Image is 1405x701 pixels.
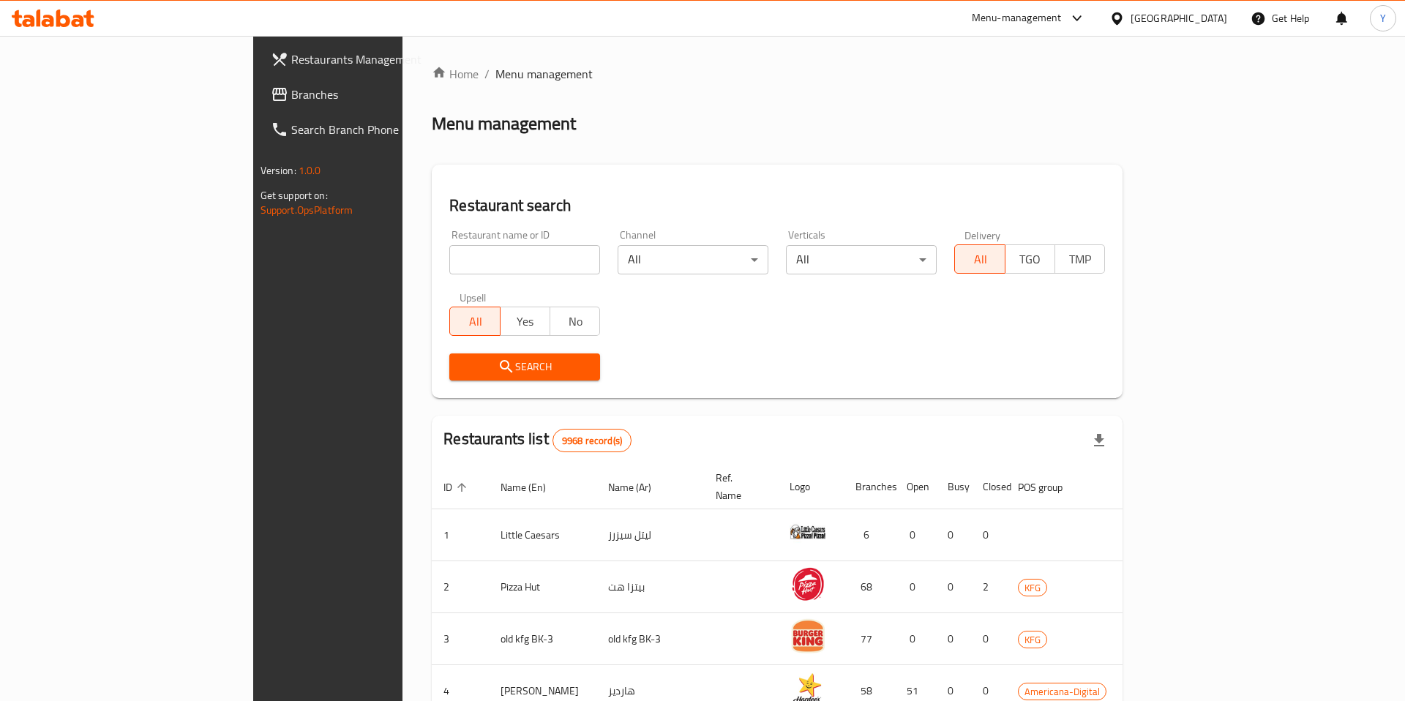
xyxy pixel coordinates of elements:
[552,429,632,452] div: Total records count
[461,358,588,376] span: Search
[1082,423,1117,458] div: Export file
[790,618,826,654] img: old kfg BK-3
[608,479,670,496] span: Name (Ar)
[1019,580,1046,596] span: KFG
[790,566,826,602] img: Pizza Hut
[556,311,594,332] span: No
[291,86,476,103] span: Branches
[261,200,353,220] a: Support.OpsPlatform
[895,509,936,561] td: 0
[550,307,600,336] button: No
[449,245,600,274] input: Search for restaurant name or ID..
[971,465,1006,509] th: Closed
[971,561,1006,613] td: 2
[786,245,937,274] div: All
[895,561,936,613] td: 0
[961,249,999,270] span: All
[553,434,631,448] span: 9968 record(s)
[449,195,1105,217] h2: Restaurant search
[844,561,895,613] td: 68
[596,509,704,561] td: ليتل سيزرز
[500,307,550,336] button: Yes
[618,245,768,274] div: All
[1019,631,1046,648] span: KFG
[259,77,488,112] a: Branches
[1018,479,1082,496] span: POS group
[964,230,1001,240] label: Delivery
[936,561,971,613] td: 0
[716,469,760,504] span: Ref. Name
[443,479,471,496] span: ID
[259,112,488,147] a: Search Branch Phone
[432,112,576,135] h2: Menu management
[432,65,1123,83] nav: breadcrumb
[971,613,1006,665] td: 0
[443,428,632,452] h2: Restaurants list
[1061,249,1099,270] span: TMP
[844,465,895,509] th: Branches
[460,292,487,302] label: Upsell
[501,479,565,496] span: Name (En)
[596,613,704,665] td: old kfg BK-3
[259,42,488,77] a: Restaurants Management
[936,613,971,665] td: 0
[778,465,844,509] th: Logo
[954,244,1005,274] button: All
[506,311,544,332] span: Yes
[972,10,1062,27] div: Menu-management
[489,561,596,613] td: Pizza Hut
[936,465,971,509] th: Busy
[291,121,476,138] span: Search Branch Phone
[291,50,476,68] span: Restaurants Management
[489,509,596,561] td: Little Caesars
[895,613,936,665] td: 0
[596,561,704,613] td: بيتزا هت
[1380,10,1386,26] span: Y
[495,65,593,83] span: Menu management
[456,311,494,332] span: All
[790,514,826,550] img: Little Caesars
[1131,10,1227,26] div: [GEOGRAPHIC_DATA]
[299,161,321,180] span: 1.0.0
[936,509,971,561] td: 0
[1054,244,1105,274] button: TMP
[1019,683,1106,700] span: Americana-Digital
[1011,249,1049,270] span: TGO
[895,465,936,509] th: Open
[1005,244,1055,274] button: TGO
[489,613,596,665] td: old kfg BK-3
[844,509,895,561] td: 6
[971,509,1006,561] td: 0
[261,186,328,205] span: Get support on:
[261,161,296,180] span: Version:
[449,353,600,381] button: Search
[844,613,895,665] td: 77
[449,307,500,336] button: All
